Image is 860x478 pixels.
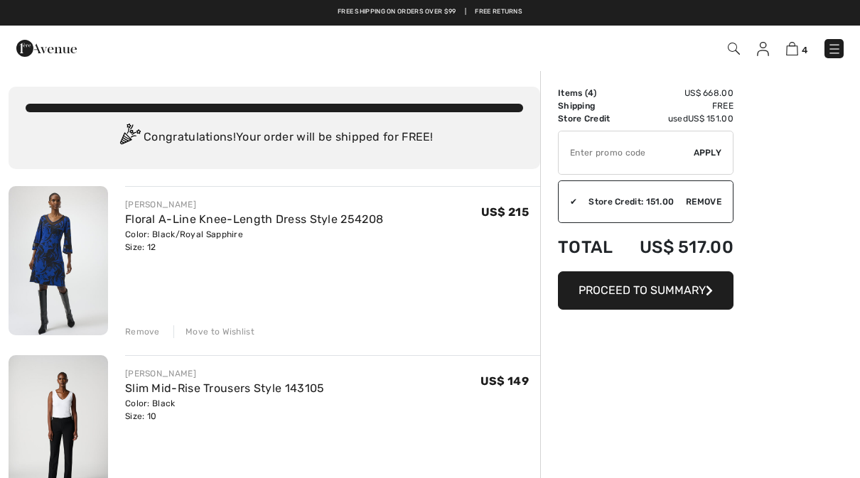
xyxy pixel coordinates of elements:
span: Apply [694,146,722,159]
div: ✔ [559,195,577,208]
img: Congratulation2.svg [115,124,144,152]
span: US$ 151.00 [688,114,733,124]
input: Promo code [559,131,694,174]
div: Move to Wishlist [173,325,254,338]
img: Shopping Bag [786,42,798,55]
a: Free Returns [475,7,522,17]
span: Proceed to Summary [579,283,706,297]
td: Total [558,223,623,271]
div: Remove [125,325,160,338]
button: Proceed to Summary [558,271,733,310]
td: US$ 668.00 [623,87,733,99]
div: [PERSON_NAME] [125,367,325,380]
span: US$ 215 [481,205,529,219]
span: | [465,7,466,17]
div: Store Credit: 151.00 [577,195,686,208]
span: US$ 149 [480,374,529,388]
td: Shipping [558,99,623,112]
span: Remove [686,195,721,208]
span: 4 [588,88,593,98]
td: Items ( ) [558,87,623,99]
a: 4 [786,40,807,57]
div: [PERSON_NAME] [125,198,383,211]
a: Free shipping on orders over $99 [338,7,456,17]
td: used [623,112,733,125]
td: Store Credit [558,112,623,125]
img: 1ère Avenue [16,34,77,63]
img: Floral A-Line Knee-Length Dress Style 254208 [9,186,108,335]
a: 1ère Avenue [16,40,77,54]
div: Congratulations! Your order will be shipped for FREE! [26,124,523,152]
td: Free [623,99,733,112]
img: Search [728,43,740,55]
img: Menu [827,42,842,56]
span: 4 [802,45,807,55]
div: Color: Black Size: 10 [125,397,325,423]
td: US$ 517.00 [623,223,733,271]
div: Color: Black/Royal Sapphire Size: 12 [125,228,383,254]
a: Floral A-Line Knee-Length Dress Style 254208 [125,212,383,226]
img: My Info [757,42,769,56]
a: Slim Mid-Rise Trousers Style 143105 [125,381,325,395]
